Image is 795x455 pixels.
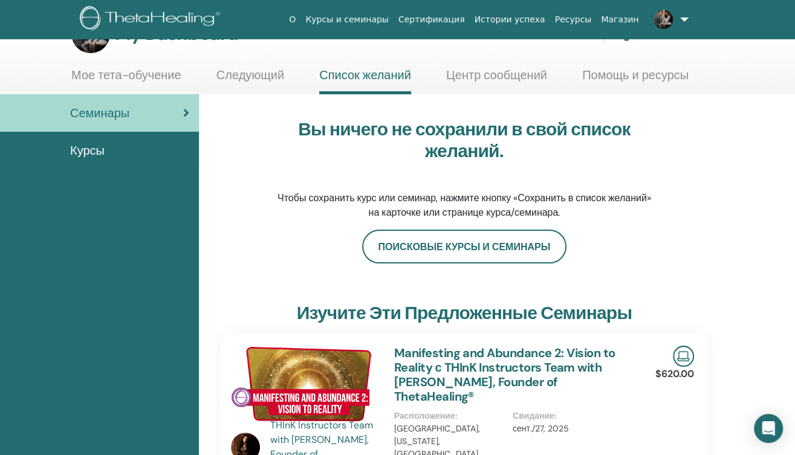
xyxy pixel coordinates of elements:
[673,346,694,367] img: Live Online Seminar
[394,8,470,31] a: Сертификация
[513,410,624,422] p: Свидание :
[115,23,238,45] h3: My Dashboard
[284,8,300,31] a: О
[70,104,129,122] span: Семинары
[394,345,615,404] a: Manifesting and Abundance 2: Vision to Reality с THInK Instructors Team with [PERSON_NAME], Found...
[513,422,624,435] p: сент./27, 2025
[274,118,655,162] h3: Вы ничего не сохранили в свой список желаний.
[470,8,550,31] a: Истории успеха
[394,410,505,422] p: Расположение :
[70,141,105,160] span: Курсы
[596,8,643,31] a: Магазин
[550,8,597,31] a: Ресурсы
[362,230,567,263] a: Поисковые курсы и семинары
[231,346,380,422] img: Manifesting and Abundance 2: Vision to Reality
[71,68,181,91] a: Мое тета-обучение
[297,302,632,324] h3: Изучите эти предложенные семинары
[319,68,411,94] a: Список желаний
[274,191,655,220] p: Чтобы сохранить курс или семинар, нажмите кнопку «Сохранить в список желаний» на карточке или стр...
[216,68,284,91] a: Следующий
[754,414,783,443] div: Open Intercom Messenger
[446,68,547,91] a: Центр сообщений
[582,68,689,91] a: Помощь и ресурсы
[654,10,673,29] img: default.jpg
[655,367,694,381] p: $620.00
[80,6,224,33] img: logo.png
[300,8,394,31] a: Курсы и семинары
